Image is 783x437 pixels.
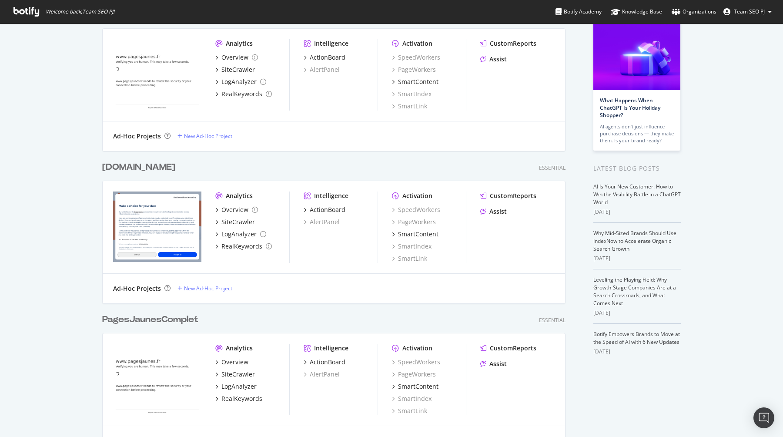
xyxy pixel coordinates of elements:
a: AlertPanel [304,370,340,379]
div: Intelligence [314,39,348,48]
a: Botify Empowers Brands to Move at the Speed of AI with 6 New Updates [593,330,680,346]
a: Leveling the Playing Field: Why Growth-Stage Companies Are at a Search Crossroads, and What Comes... [593,276,676,307]
div: [DATE] [593,255,681,262]
a: AlertPanel [304,65,340,74]
img: www.pagesjaunes.fr [113,344,201,414]
div: CustomReports [490,344,536,353]
a: ActionBoard [304,358,345,366]
a: Assist [480,207,507,216]
a: SmartLink [392,254,427,263]
div: Overview [221,205,248,214]
a: SmartContent [392,382,438,391]
a: Assist [480,360,507,368]
div: [DOMAIN_NAME] [102,161,175,174]
a: Assist [480,55,507,64]
a: SmartLink [392,407,427,415]
div: AlertPanel [304,218,340,226]
div: New Ad-Hoc Project [184,285,232,292]
div: Botify Academy [555,7,602,16]
a: SmartIndex [392,394,432,403]
div: SpeedWorkers [392,53,440,62]
div: Ad-Hoc Projects [113,132,161,141]
div: RealKeywords [221,242,262,251]
a: LogAnalyzer [215,382,257,391]
a: AI Is Your New Customer: How to Win the Visibility Battle in a ChatGPT World [593,183,681,206]
span: Welcome back, Team SEO PJ ! [46,8,114,15]
a: Overview [215,53,258,62]
div: ActionBoard [310,53,345,62]
div: CustomReports [490,192,536,200]
a: Why Mid-Sized Brands Should Use IndexNow to Accelerate Organic Search Growth [593,229,676,252]
a: CustomReports [480,39,536,48]
img: What Happens When ChatGPT Is Your Holiday Shopper? [593,21,680,90]
a: CustomReports [480,344,536,353]
a: CustomReports [480,192,536,200]
div: LogAnalyzer [221,77,257,86]
img: www.pagesjaunes.fr/oups [113,39,201,110]
div: Analytics [226,344,253,353]
a: SpeedWorkers [392,358,440,366]
div: RealKeywords [221,394,262,403]
a: RealKeywords [215,394,262,403]
div: LogAnalyzer [221,230,257,239]
a: SmartIndex [392,242,432,251]
div: [DATE] [593,309,681,317]
div: Organizations [672,7,716,16]
div: [DATE] [593,208,681,216]
div: SiteCrawler [221,65,255,74]
div: CustomReports [490,39,536,48]
div: Essential [539,316,565,324]
div: Ad-Hoc Projects [113,284,161,293]
div: Activation [402,344,432,353]
a: PageWorkers [392,218,436,226]
a: PageWorkers [392,370,436,379]
a: LogAnalyzer [215,230,266,239]
div: Overview [221,358,248,366]
div: Overview [221,53,248,62]
a: SiteCrawler [215,65,255,74]
div: AI agents don’t just influence purchase decisions — they make them. Is your brand ready? [600,123,674,144]
div: New Ad-Hoc Project [184,132,232,140]
a: SiteCrawler [215,370,255,379]
div: ActionBoard [310,358,345,366]
div: Intelligence [314,192,348,200]
a: SmartContent [392,230,438,239]
div: ActionBoard [310,205,345,214]
a: ActionBoard [304,205,345,214]
div: SmartContent [398,77,438,86]
div: Activation [402,39,432,48]
a: SiteCrawler [215,218,255,226]
div: SmartContent [398,382,438,391]
div: Analytics [226,39,253,48]
button: Team SEO PJ [716,5,779,19]
div: RealKeywords [221,90,262,98]
a: SpeedWorkers [392,205,440,214]
a: RealKeywords [215,90,272,98]
div: [DATE] [593,348,681,356]
img: www.ootravaux.fr [113,192,201,262]
a: What Happens When ChatGPT Is Your Holiday Shopper? [600,97,660,119]
a: SmartIndex [392,90,432,98]
a: New Ad-Hoc Project [177,132,232,140]
a: PageWorkers [392,65,436,74]
a: [DOMAIN_NAME] [102,161,179,174]
a: LogAnalyzer [215,77,266,86]
a: Overview [215,358,248,366]
div: Assist [489,207,507,216]
div: LogAnalyzer [221,382,257,391]
a: New Ad-Hoc Project [177,285,232,292]
div: PagesJaunesComplet [102,313,198,326]
div: Assist [489,360,507,368]
div: SiteCrawler [221,370,255,379]
div: Open Intercom Messenger [753,407,774,428]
